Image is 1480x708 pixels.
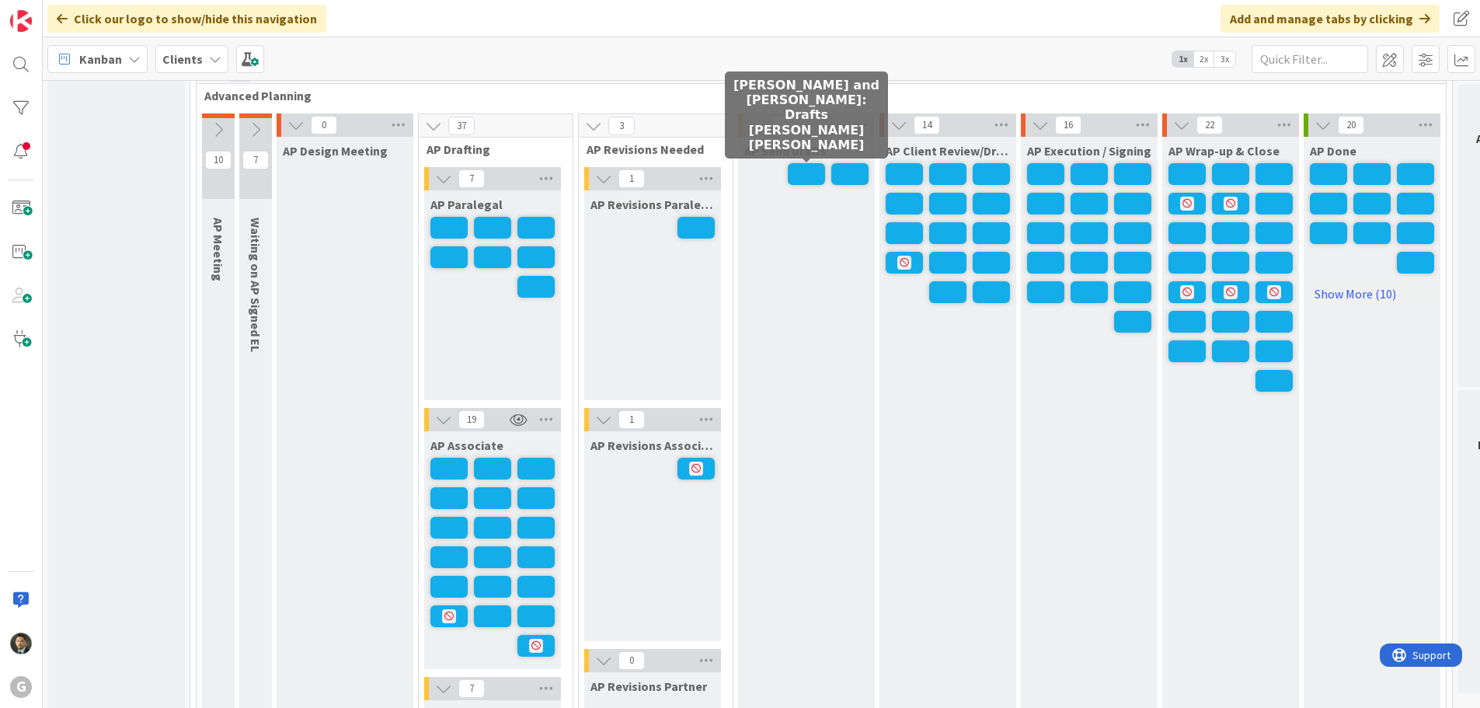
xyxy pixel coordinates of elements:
span: AP Meeting [211,218,226,281]
span: 0 [618,651,645,670]
span: AP Revisions Needed [587,141,713,157]
span: Support [33,2,71,21]
span: 16 [1055,116,1081,134]
span: 1 [618,169,645,188]
span: 1 [618,410,645,429]
span: 14 [914,116,940,134]
span: 7 [458,679,485,698]
span: AP Paralegal [430,197,503,212]
span: 7 [458,169,485,188]
h5: [PERSON_NAME] and [PERSON_NAME]: Drafts [PERSON_NAME] [PERSON_NAME] [731,78,882,152]
span: Waiting on AP Signed EL [248,218,263,352]
input: Quick Filter... [1252,45,1368,73]
span: AP Client Review/Draft Review Meeting [886,143,1010,159]
span: Advanced Planning [204,88,1426,103]
span: AP Done [1310,143,1356,159]
span: AP Design Meeting [283,143,388,159]
img: CG [10,633,32,654]
span: 3x [1214,51,1235,67]
span: 1x [1172,51,1193,67]
span: 20 [1338,116,1364,134]
div: Click our logo to show/hide this navigation [47,5,326,33]
span: AP Wrap-up & Close [1168,143,1280,159]
div: Add and manage tabs by clicking [1221,5,1440,33]
span: 22 [1196,116,1223,134]
a: Show More (10) [1310,281,1434,306]
span: 3 [608,117,635,135]
span: 10 [205,151,232,169]
span: AP Drafting [427,141,553,157]
img: Visit kanbanzone.com [10,10,32,32]
span: 2x [1193,51,1214,67]
span: AP Associate [430,438,503,453]
span: AP Revisions Partner [590,678,707,694]
span: 37 [448,117,475,135]
span: AP Revisions Paralegal [590,197,715,212]
span: AP Execution / Signing [1027,143,1151,159]
span: 7 [242,151,269,169]
span: AP Revisions Associate [590,438,715,453]
b: Clients [162,51,203,67]
span: 0 [311,116,337,134]
div: G [10,676,32,698]
span: 19 [458,410,485,429]
span: Kanban [79,50,122,68]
